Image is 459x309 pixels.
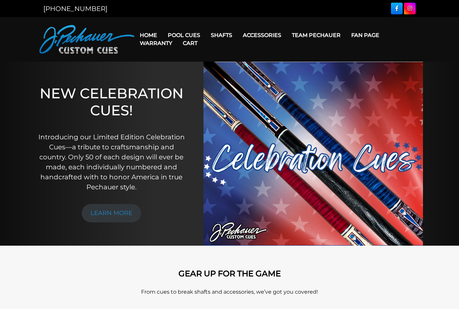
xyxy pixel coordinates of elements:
p: Introducing our Limited Edition Celebration Cues—a tribute to craftsmanship and country. Only 50 ... [38,132,185,192]
a: Warranty [134,35,177,52]
a: Shafts [205,27,238,44]
a: LEARN MORE [82,204,141,222]
a: Team Pechauer [287,27,346,44]
a: Cart [177,35,203,52]
a: [PHONE_NUMBER] [43,5,107,13]
p: From cues to break shafts and accessories, we’ve got you covered! [39,288,420,296]
h1: NEW CELEBRATION CUES! [38,85,185,123]
strong: GEAR UP FOR THE GAME [178,269,281,278]
img: Pechauer Custom Cues [39,25,134,54]
a: Accessories [238,27,287,44]
a: Pool Cues [162,27,205,44]
a: Fan Page [346,27,385,44]
a: Home [134,27,162,44]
